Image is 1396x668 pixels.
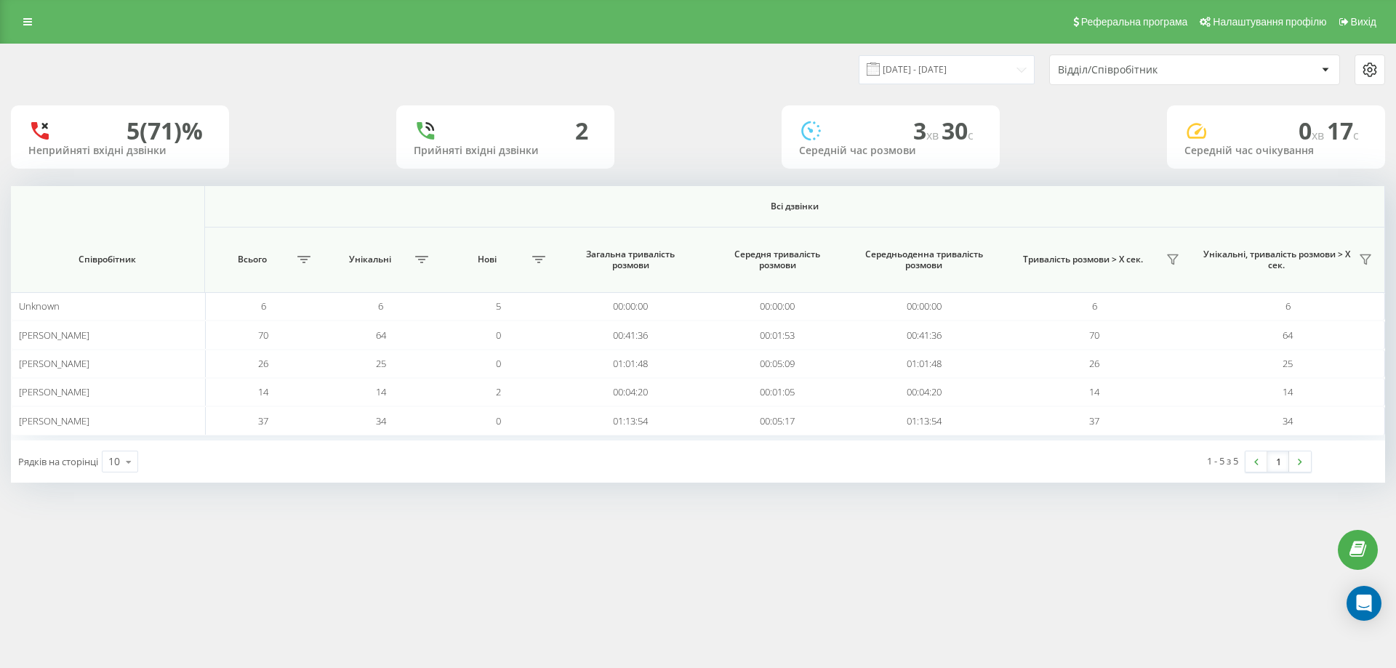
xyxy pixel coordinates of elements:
[557,292,704,321] td: 00:00:00
[1285,299,1291,313] span: 6
[27,254,188,265] span: Співробітник
[704,292,851,321] td: 00:00:00
[270,201,1319,212] span: Всі дзвінки
[1198,249,1354,271] span: Унікальні, тривалість розмови > Х сек.
[1283,329,1293,342] span: 64
[378,299,383,313] span: 6
[571,249,690,271] span: Загальна тривалість розмови
[496,385,501,398] span: 2
[1299,115,1327,146] span: 0
[851,292,998,321] td: 00:00:00
[851,378,998,406] td: 00:04:20
[926,127,942,143] span: хв
[376,385,386,398] span: 14
[851,406,998,435] td: 01:13:54
[261,299,266,313] span: 6
[704,350,851,378] td: 00:05:09
[913,115,942,146] span: 3
[851,350,998,378] td: 01:01:48
[1092,299,1097,313] span: 6
[718,249,837,271] span: Середня тривалість розмови
[258,414,268,427] span: 37
[414,145,597,157] div: Прийняті вхідні дзвінки
[968,127,974,143] span: c
[1089,329,1099,342] span: 70
[557,321,704,349] td: 00:41:36
[19,357,89,370] span: [PERSON_NAME]
[258,385,268,398] span: 14
[1267,451,1289,472] a: 1
[1058,64,1232,76] div: Відділ/Співробітник
[496,414,501,427] span: 0
[329,254,411,265] span: Унікальні
[1283,385,1293,398] span: 14
[496,357,501,370] span: 0
[1207,454,1238,468] div: 1 - 5 з 5
[1005,254,1161,265] span: Тривалість розмови > Х сек.
[1081,16,1188,28] span: Реферальна програма
[557,378,704,406] td: 00:04:20
[1184,145,1368,157] div: Середній час очікування
[1312,127,1327,143] span: хв
[1353,127,1359,143] span: c
[108,454,120,469] div: 10
[1283,414,1293,427] span: 34
[376,414,386,427] span: 34
[1089,414,1099,427] span: 37
[704,378,851,406] td: 00:01:05
[1089,357,1099,370] span: 26
[1351,16,1376,28] span: Вихід
[376,329,386,342] span: 64
[496,329,501,342] span: 0
[19,299,60,313] span: Unknown
[865,249,984,271] span: Середньоденна тривалість розмови
[212,254,294,265] span: Всього
[258,357,268,370] span: 26
[258,329,268,342] span: 70
[1089,385,1099,398] span: 14
[127,117,203,145] div: 5 (71)%
[1213,16,1326,28] span: Налаштування профілю
[18,455,98,468] span: Рядків на сторінці
[19,329,89,342] span: [PERSON_NAME]
[799,145,982,157] div: Середній час розмови
[1283,357,1293,370] span: 25
[704,406,851,435] td: 00:05:17
[942,115,974,146] span: 30
[851,321,998,349] td: 00:41:36
[376,357,386,370] span: 25
[1327,115,1359,146] span: 17
[447,254,529,265] span: Нові
[28,145,212,157] div: Неприйняті вхідні дзвінки
[575,117,588,145] div: 2
[557,406,704,435] td: 01:13:54
[704,321,851,349] td: 00:01:53
[557,350,704,378] td: 01:01:48
[19,414,89,427] span: [PERSON_NAME]
[1347,586,1381,621] div: Open Intercom Messenger
[19,385,89,398] span: [PERSON_NAME]
[496,299,501,313] span: 5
